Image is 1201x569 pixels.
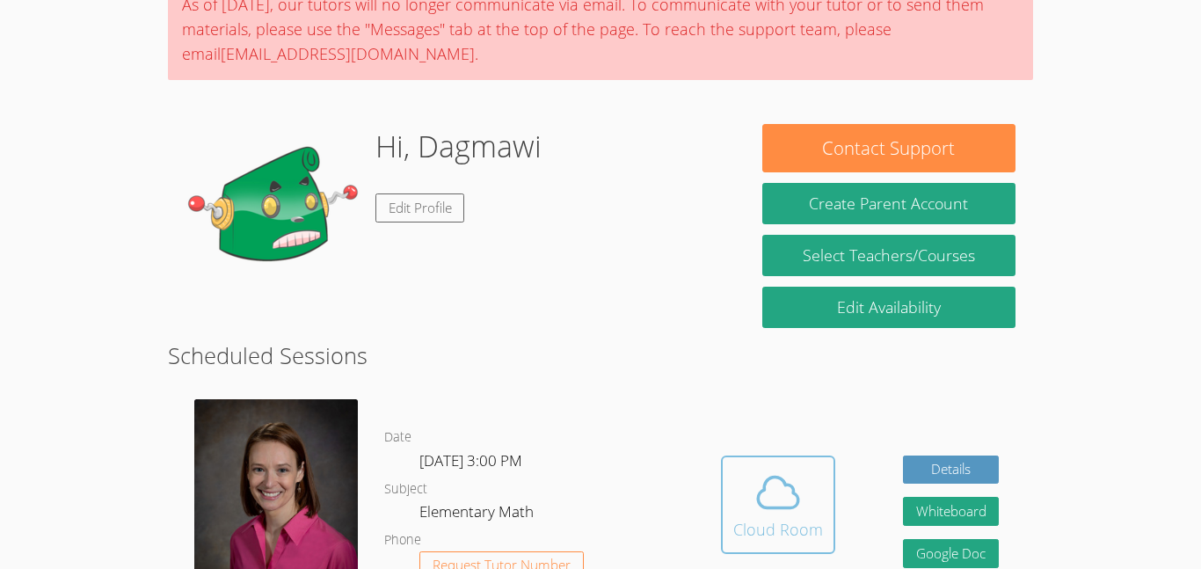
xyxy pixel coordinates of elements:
button: Cloud Room [721,456,835,554]
div: Cloud Room [733,517,823,542]
button: Contact Support [762,124,1015,172]
h2: Scheduled Sessions [168,339,1033,372]
a: Details [903,456,1000,485]
span: [DATE] 3:00 PM [419,450,522,471]
h1: Hi, Dagmawi [375,124,542,169]
a: Edit Profile [375,193,465,222]
button: Create Parent Account [762,183,1015,224]
img: default.png [186,124,361,300]
dt: Date [384,427,411,449]
button: Whiteboard [903,497,1000,526]
a: Google Doc [903,539,1000,568]
dt: Subject [384,478,427,500]
dd: Elementary Math [419,500,537,529]
a: Select Teachers/Courses [762,235,1015,276]
dt: Phone [384,529,421,551]
a: Edit Availability [762,287,1015,328]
